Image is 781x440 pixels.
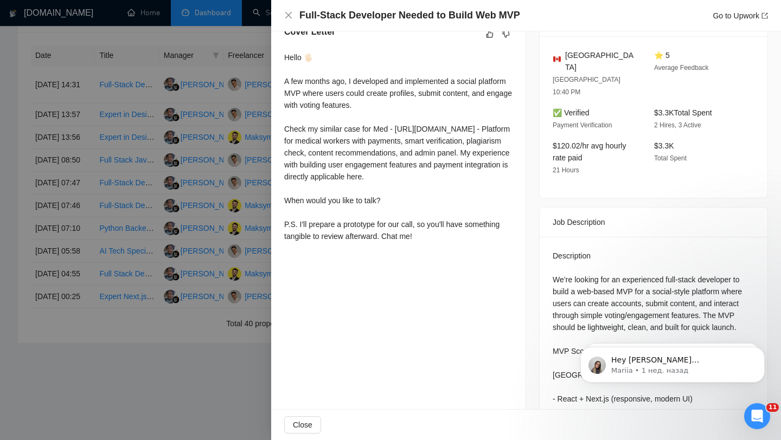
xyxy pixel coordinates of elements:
[553,141,626,162] span: $120.02/hr avg hourly rate paid
[553,76,620,96] span: [GEOGRAPHIC_DATA] 10:40 PM
[486,30,494,38] span: like
[553,208,754,237] div: Job Description
[565,49,637,73] span: [GEOGRAPHIC_DATA]
[761,12,768,19] span: export
[553,55,561,63] img: 🇨🇦
[654,121,701,129] span: 2 Hires, 3 Active
[553,166,579,174] span: 21 Hours
[766,403,779,412] span: 11
[713,11,768,20] a: Go to Upworkexport
[284,11,293,20] button: Close
[483,28,496,41] button: like
[654,154,687,162] span: Total Spent
[654,141,674,150] span: $3.3K
[553,108,590,117] span: ✅ Verified
[500,28,513,41] button: dislike
[502,30,510,38] span: dislike
[654,64,709,72] span: Average Feedback
[299,9,520,22] h4: Full-Stack Developer Needed to Build Web MVP
[284,416,321,433] button: Close
[654,108,712,117] span: $3.3K Total Spent
[293,419,312,431] span: Close
[553,121,612,129] span: Payment Verification
[564,324,781,400] iframe: To enrich screen reader interactions, please activate Accessibility in Grammarly extension settings
[654,51,670,60] span: ⭐ 5
[744,403,770,429] iframe: Intercom live chat
[284,11,293,20] span: close
[284,51,513,242] div: Hello 🖐🏻 A few months ago, I developed and implemented a social platform MVP where users could cr...
[284,25,335,38] h5: Cover Letter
